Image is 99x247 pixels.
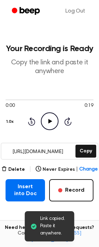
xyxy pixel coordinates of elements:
[75,145,96,158] button: Copy
[1,166,25,173] button: Delete
[7,5,46,18] a: Beep
[49,179,93,201] button: Record
[40,215,69,237] span: Link copied. Paste it anywhere.
[31,231,81,242] a: [EMAIL_ADDRESS][DOMAIN_NAME]
[4,231,95,243] span: Contact us
[84,102,93,110] span: 0:19
[6,102,15,110] span: 0:00
[79,166,98,173] span: Change
[36,166,98,173] button: Never Expires|Change
[6,116,16,128] button: 1.0x
[29,165,31,174] span: |
[58,3,92,19] a: Log Out
[6,58,93,76] p: Copy the link and paste it anywhere
[6,179,45,201] button: Insert into Doc
[6,45,93,53] h1: Your Recording is Ready
[76,166,78,173] span: |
